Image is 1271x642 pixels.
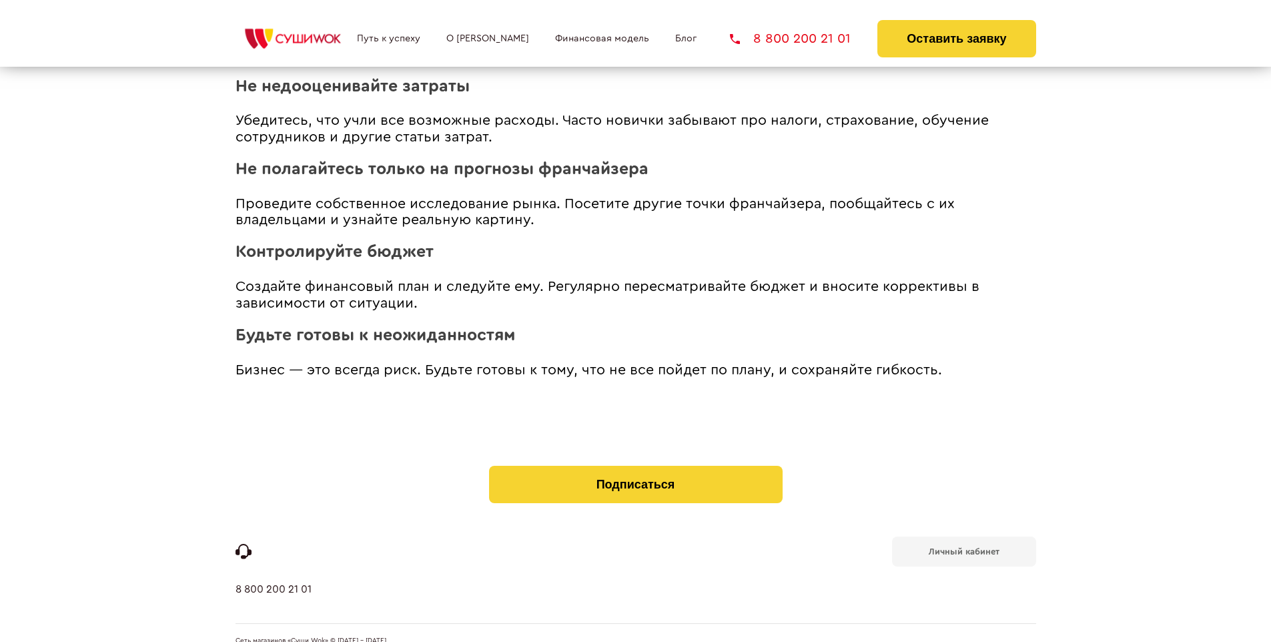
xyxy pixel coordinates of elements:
[236,363,942,377] span: Бизнес — это всегда риск. Будьте готовы к тому, что не все пойдет по плану, и сохраняйте гибкость.
[892,537,1036,567] a: Личный кабинет
[877,20,1035,57] button: Оставить заявку
[446,33,529,44] a: О [PERSON_NAME]
[730,32,851,45] a: 8 800 200 21 01
[236,161,649,178] span: Не полагайтесь только на прогнозы франчайзера
[236,78,470,95] span: Не недооценивайте затраты
[236,327,515,344] span: Будьте готовы к неожиданностям
[236,280,979,310] span: Создайте финансовый план и следуйте ему. Регулярно пересматривайте бюджет и вносите коррективы в ...
[236,197,955,228] span: Проведите собственное исследование рынка. Посетите другие точки франчайзера, пообщайтесь с их вла...
[753,32,851,45] span: 8 800 200 21 01
[357,33,420,44] a: Путь к успеху
[675,33,697,44] a: Блог
[236,113,989,144] span: Убедитесь, что учли все возможные расходы. Часто новички забывают про налоги, страхование, обучен...
[555,33,649,44] a: Финансовая модель
[236,244,434,260] span: Контролируйте бюджет
[929,547,999,556] b: Личный кабинет
[236,583,312,623] a: 8 800 200 21 01
[489,466,783,503] button: Подписаться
